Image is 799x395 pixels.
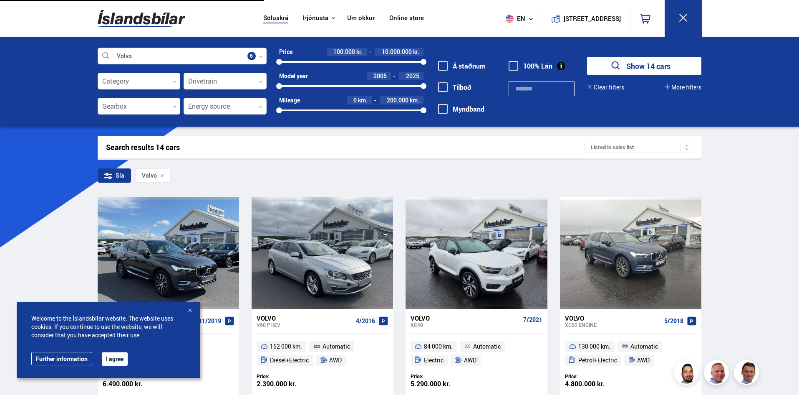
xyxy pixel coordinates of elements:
[333,48,355,56] span: 100.000
[347,14,375,23] a: Um okkur
[31,314,186,339] span: Welcome to the Íslandsbílar website. The website uses cookies. If you continue to use the website...
[411,322,519,328] div: XC40
[544,7,625,31] a: [STREET_ADDRESS]
[98,5,185,32] img: G0Ugv5HjCgRt.svg
[584,142,693,153] div: Listed in sales list
[464,355,476,365] span: AWD
[270,341,302,352] span: 152 000 km.
[279,73,308,79] div: Model year
[565,380,631,387] div: 4.800.000 kr.
[387,96,408,104] span: 200.000
[637,355,650,365] span: AWD
[257,380,323,387] div: 2.390.000 kr.
[410,97,419,104] span: km.
[358,97,368,104] span: km.
[323,341,350,352] span: Automatic
[356,48,363,55] span: kr.
[502,15,523,23] span: en
[506,15,514,23] img: svg+xml;base64,PHN2ZyB4bWxucz0iaHR0cDovL3d3dy53My5vcmcvMjAwMC9zdmciIHdpZHRoPSI1MTIiIGhlaWdodD0iNT...
[279,97,300,104] div: Mileage
[735,361,760,386] img: FbJEzSuNWCJXmdc-.webp
[411,314,519,322] div: Volvo
[103,380,169,387] div: 6.490.000 kr.
[411,373,476,380] div: Price:
[257,314,353,322] div: Volvo
[382,48,412,56] span: 10.000.000
[257,322,353,328] div: V60 PHEV
[523,316,542,323] span: 7/2021
[567,15,618,22] button: [STREET_ADDRESS]
[356,318,375,324] span: 4/2016
[411,380,476,387] div: 5.290.000 kr.
[578,355,617,365] span: Petrol+Electric
[473,341,501,352] span: Automatic
[578,341,610,352] span: 130 000 km.
[270,355,309,365] span: Diesel+Electric
[438,84,471,91] label: Tilboð
[664,318,683,324] span: 5/2018
[509,62,552,70] label: 100% Lán
[329,355,342,365] span: AWD
[102,352,128,366] button: I agree
[705,361,730,386] img: siFngHWaQ9KaOqBr.png
[279,48,292,55] div: Price
[665,84,701,91] button: More filters
[502,6,540,31] button: en
[413,48,419,55] span: kr.
[303,14,328,22] button: Þjónusta
[353,96,357,104] span: 0
[675,361,700,386] img: nhp88E3Fdnt1Opn2.png
[31,352,92,365] a: Further information
[587,84,624,91] button: Clear filters
[565,322,661,328] div: XC60 ENGINE
[630,341,658,352] span: Automatic
[98,168,131,183] div: Sía
[106,143,585,152] div: Search results 14 cars
[389,14,424,23] a: Online store
[373,72,387,80] span: 2005
[424,341,453,352] span: 84 000 km.
[565,314,661,322] div: Volvo
[565,373,631,380] div: Price:
[257,373,323,380] div: Price:
[263,14,288,23] a: Söluskrá
[199,318,221,324] span: 11/2019
[438,62,486,70] label: Á staðnum
[142,172,157,179] span: Volvo
[424,355,444,365] span: Electric
[406,72,419,80] span: 2025
[438,105,484,113] label: Myndband
[587,57,701,75] button: Show 14 cars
